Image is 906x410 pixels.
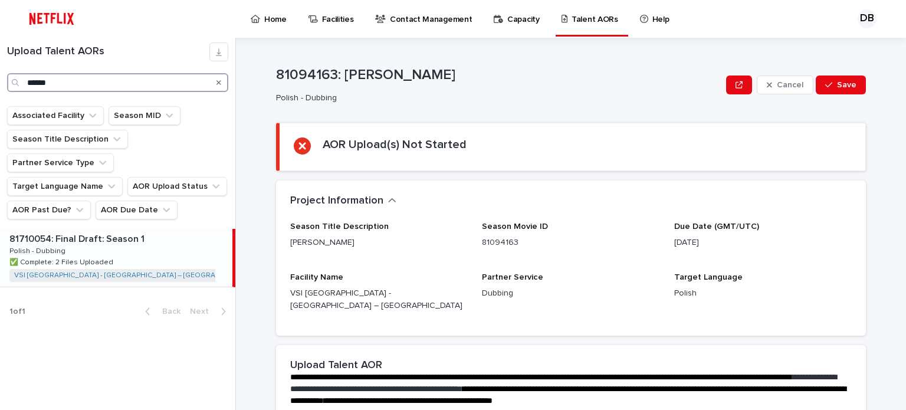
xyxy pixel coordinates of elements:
[9,245,68,255] p: Polish - Dubbing
[9,256,116,267] p: ✅ Complete: 2 Files Uploaded
[7,73,228,92] input: Search
[276,93,717,103] p: Polish - Dubbing
[14,271,255,280] a: VSI [GEOGRAPHIC_DATA] - [GEOGRAPHIC_DATA] – [GEOGRAPHIC_DATA]
[9,231,147,245] p: 81710054: Final Draft: Season 1
[7,201,91,219] button: AOR Past Due?
[482,237,659,249] p: 81094163
[837,81,856,89] span: Save
[127,177,227,196] button: AOR Upload Status
[674,237,852,249] p: [DATE]
[190,307,216,316] span: Next
[290,237,468,249] p: [PERSON_NAME]
[757,76,813,94] button: Cancel
[323,137,467,152] h2: AOR Upload(s) Not Started
[7,177,123,196] button: Target Language Name
[7,106,104,125] button: Associated Facility
[136,306,185,317] button: Back
[276,67,721,84] p: 81094163: [PERSON_NAME]
[482,273,543,281] span: Partner Service
[109,106,180,125] button: Season MID
[155,307,180,316] span: Back
[290,273,343,281] span: Facility Name
[674,273,743,281] span: Target Language
[290,359,382,372] h2: Upload Talent AOR
[96,201,178,219] button: AOR Due Date
[7,130,128,149] button: Season Title Description
[290,195,396,208] button: Project Information
[858,9,877,28] div: DB
[482,222,548,231] span: Season Movie ID
[185,306,235,317] button: Next
[7,153,114,172] button: Partner Service Type
[816,76,866,94] button: Save
[24,7,80,31] img: ifQbXi3ZQGMSEF7WDB7W
[290,222,389,231] span: Season Title Description
[674,287,852,300] p: Polish
[674,222,759,231] span: Due Date (GMT/UTC)
[290,195,383,208] h2: Project Information
[290,287,468,312] p: VSI [GEOGRAPHIC_DATA] - [GEOGRAPHIC_DATA] – [GEOGRAPHIC_DATA]
[777,81,803,89] span: Cancel
[7,45,209,58] h1: Upload Talent AORs
[482,287,659,300] p: Dubbing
